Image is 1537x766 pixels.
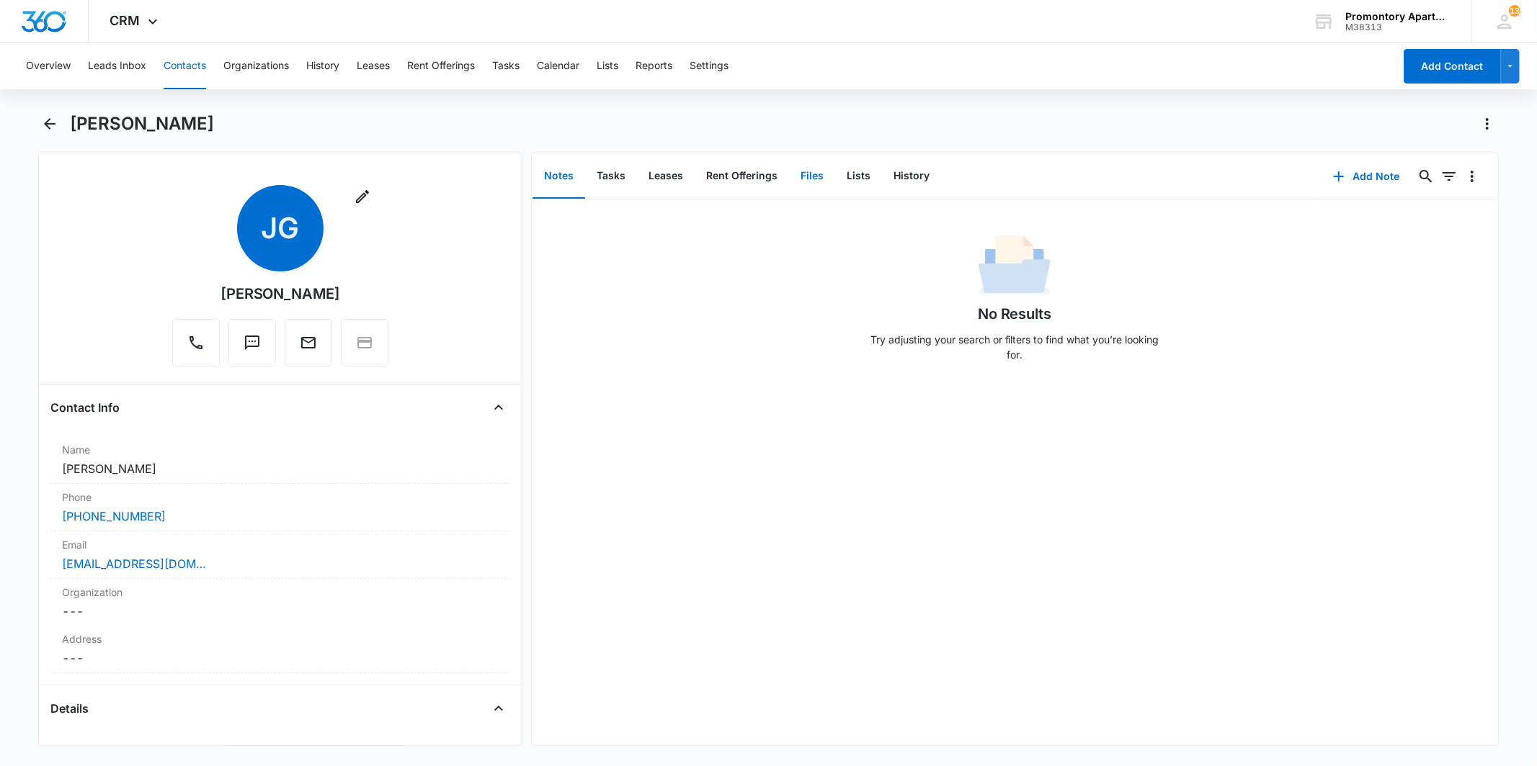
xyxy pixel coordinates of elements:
[228,319,276,366] button: Text
[62,508,166,525] a: [PHONE_NUMBER]
[487,697,510,720] button: Close
[237,185,324,271] span: JG
[636,43,672,89] button: Reports
[50,484,509,531] div: Phone[PHONE_NUMBER]
[110,13,141,28] span: CRM
[1461,165,1484,188] button: Overflow Menu
[223,43,289,89] button: Organizations
[62,603,498,620] dd: ---
[357,43,390,89] button: Leases
[62,743,498,758] label: Source
[50,399,120,416] h4: Contact Info
[978,303,1052,325] h1: No Results
[38,112,61,135] button: Back
[537,43,579,89] button: Calendar
[1476,112,1499,135] button: Actions
[62,585,498,600] label: Organization
[285,341,332,353] a: Email
[695,154,789,199] button: Rent Offerings
[597,43,618,89] button: Lists
[585,154,637,199] button: Tasks
[1509,5,1520,17] div: notifications count
[220,283,341,305] div: [PERSON_NAME]
[306,43,339,89] button: History
[487,396,510,419] button: Close
[863,332,1166,362] p: Try adjusting your search or filters to find what you’re looking for.
[62,649,498,667] dd: ---
[62,537,498,552] label: Email
[62,631,498,646] label: Address
[70,113,214,135] h1: [PERSON_NAME]
[492,43,520,89] button: Tasks
[882,154,941,199] button: History
[164,43,206,89] button: Contacts
[533,154,585,199] button: Notes
[62,555,206,572] a: [EMAIL_ADDRESS][DOMAIN_NAME]
[1438,165,1461,188] button: Filters
[26,43,71,89] button: Overview
[1345,11,1451,22] div: account name
[285,319,332,366] button: Email
[637,154,695,199] button: Leases
[979,231,1051,303] img: No Data
[50,436,509,484] div: Name[PERSON_NAME]
[1509,5,1520,17] span: 13
[50,531,509,579] div: Email[EMAIL_ADDRESS][DOMAIN_NAME]
[228,341,276,353] a: Text
[62,460,498,477] dd: [PERSON_NAME]
[172,319,220,366] button: Call
[172,341,220,353] a: Call
[690,43,729,89] button: Settings
[50,700,89,717] h4: Details
[789,154,835,199] button: Files
[407,43,475,89] button: Rent Offerings
[1404,49,1501,84] button: Add Contact
[62,490,498,505] label: Phone
[1319,159,1415,194] button: Add Note
[88,43,146,89] button: Leads Inbox
[1345,22,1451,32] div: account id
[50,579,509,626] div: Organization---
[62,442,498,457] label: Name
[50,626,509,673] div: Address---
[835,154,882,199] button: Lists
[1415,165,1438,188] button: Search...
